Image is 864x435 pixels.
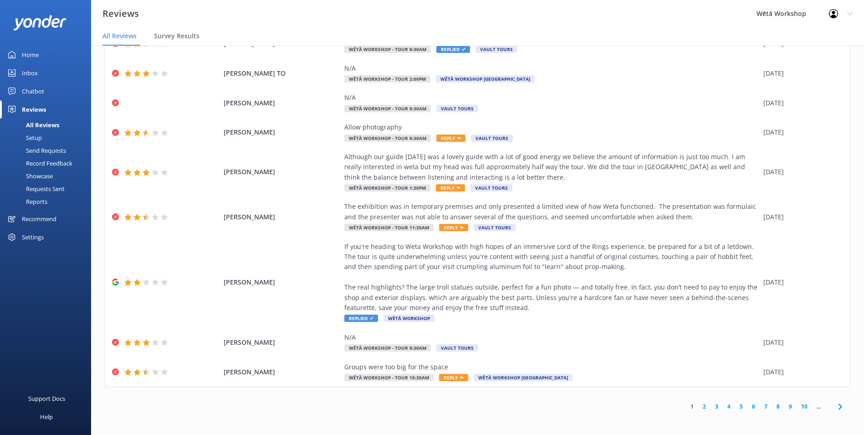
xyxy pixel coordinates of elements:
[735,402,747,411] a: 5
[22,46,39,64] div: Home
[436,135,465,142] span: Reply
[5,131,42,144] div: Setup
[698,402,711,411] a: 2
[475,46,517,53] span: Vault Tours
[5,182,91,195] a: Requests Sent
[22,64,38,82] div: Inbox
[344,224,434,231] span: Wētā Workshop - Tour 11:30am
[344,122,759,132] div: Allow photography
[40,408,53,426] div: Help
[5,157,91,170] a: Record Feedback
[711,402,723,411] a: 3
[224,68,340,78] span: [PERSON_NAME] TO
[5,170,91,182] a: Showcase
[763,68,838,78] div: [DATE]
[5,170,53,182] div: Showcase
[763,167,838,177] div: [DATE]
[102,31,137,41] span: All Reviews
[5,119,91,131] a: All Reviews
[436,344,478,352] span: Vault Tours
[763,127,838,137] div: [DATE]
[470,184,512,192] span: Vault Tours
[436,184,465,192] span: Reply
[154,31,199,41] span: Survey Results
[102,6,139,21] h3: Reviews
[5,195,47,208] div: Reports
[436,75,535,83] span: Wētā Workshop [GEOGRAPHIC_DATA]
[474,374,573,381] span: Wētā Workshop [GEOGRAPHIC_DATA]
[797,402,812,411] a: 10
[5,144,66,157] div: Send Requests
[474,224,516,231] span: Vault Tours
[344,242,759,313] div: If you're heading to Weta Workshop with high hopes of an immersive Lord of the Rings experience, ...
[224,212,340,222] span: [PERSON_NAME]
[14,15,66,30] img: yonder-white-logo.png
[344,344,431,352] span: Wētā Workshop - Tour 9:30am
[22,82,44,100] div: Chatbot
[5,182,65,195] div: Requests Sent
[224,127,340,137] span: [PERSON_NAME]
[747,402,760,411] a: 6
[5,157,72,170] div: Record Feedback
[760,402,772,411] a: 7
[763,367,838,377] div: [DATE]
[471,135,513,142] span: Vault Tours
[344,152,759,182] div: Although our guide [DATE] was a lovely guide with a lot of good energy we believe the amount of i...
[344,105,431,112] span: Wētā Workshop - Tour 9:30am
[224,367,340,377] span: [PERSON_NAME]
[224,337,340,347] span: [PERSON_NAME]
[344,75,430,83] span: Wētā Workshop - Tour 2:00pm
[723,402,735,411] a: 4
[344,46,431,53] span: Wētā Workshop - Tour 9:30am
[439,224,468,231] span: Reply
[344,332,759,342] div: N/A
[772,402,784,411] a: 8
[784,402,797,411] a: 9
[763,277,838,287] div: [DATE]
[344,184,430,192] span: Wētā Workshop - Tour 1:30pm
[344,362,759,372] div: Groups were too big for the space
[383,315,435,322] span: Wētā Workshop
[344,135,431,142] span: Wētā Workshop - Tour 9:30am
[224,277,340,287] span: [PERSON_NAME]
[763,337,838,347] div: [DATE]
[5,195,91,208] a: Reports
[812,402,825,411] span: ...
[344,93,759,103] div: N/A
[22,100,46,119] div: Reviews
[344,202,759,222] div: The exhibition was in temporary premises and only presented a limited view of how Weta functioned...
[22,228,44,246] div: Settings
[436,46,470,53] span: Replied
[436,105,478,112] span: Vault Tours
[344,315,378,322] span: Replied
[344,374,434,381] span: Wētā Workshop - Tour 10:30am
[28,389,65,408] div: Support Docs
[686,402,698,411] a: 1
[5,144,91,157] a: Send Requests
[5,131,91,144] a: Setup
[763,212,838,222] div: [DATE]
[344,63,759,73] div: N/A
[224,98,340,108] span: [PERSON_NAME]
[763,98,838,108] div: [DATE]
[22,210,56,228] div: Recommend
[439,374,468,381] span: Reply
[5,119,59,131] div: All Reviews
[224,167,340,177] span: [PERSON_NAME]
